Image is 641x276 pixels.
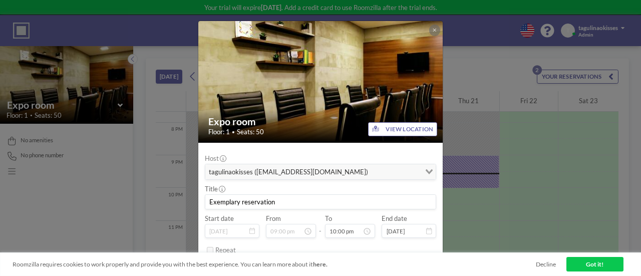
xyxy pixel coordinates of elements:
label: End date [382,214,407,222]
label: Start date [205,214,234,222]
h2: Expo room [208,116,434,128]
button: VIEW LOCATION [368,122,437,136]
span: Seats: 50 [237,128,264,136]
a: Got it! [566,257,623,271]
span: Roomzilla requires cookies to work properly and provide you with the best experience. You can lea... [13,260,536,268]
span: Floor: 1 [208,128,230,136]
label: Repeat [215,246,236,254]
label: To [325,214,332,222]
span: tagulinaokisses ([EMAIL_ADDRESS][DOMAIN_NAME]) [207,166,370,177]
span: • [232,129,235,135]
label: Title [205,185,224,193]
div: Search for option [205,164,436,179]
label: Host [205,154,225,162]
input: Search for option [371,166,419,177]
a: Decline [536,260,556,268]
span: - [319,217,322,235]
label: From [266,214,281,222]
a: here. [313,260,328,268]
input: (No title) [205,195,436,209]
